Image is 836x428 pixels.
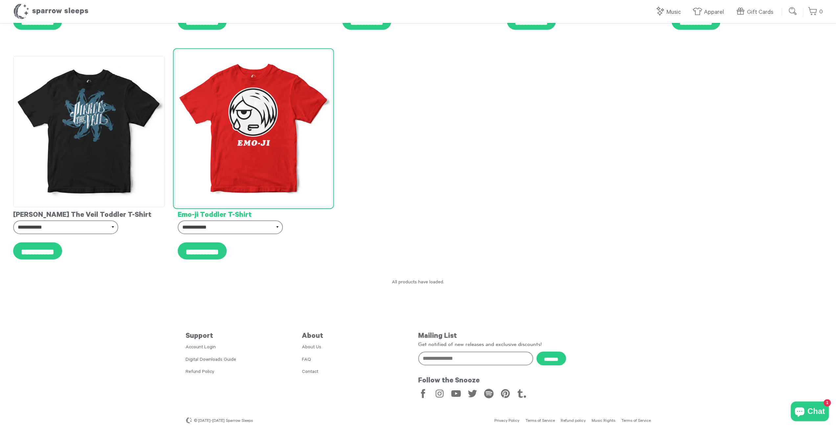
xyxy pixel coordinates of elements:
[186,370,214,375] a: Refund Policy
[302,357,311,363] a: FAQ
[194,419,253,423] span: © [DATE]-[DATE] Sparrow Sleeps
[178,207,329,220] div: Emo-ji Toddler T-Shirt
[418,389,428,398] a: Facebook
[13,3,89,20] h1: Sparrow Sleeps
[692,5,727,19] a: Apparel
[494,419,519,423] a: Privacy Policy
[808,5,823,19] a: 0
[517,389,527,398] a: Tumblr
[13,207,165,220] div: [PERSON_NAME] The Veil Toddler T-Shirt
[786,5,800,18] input: Submit
[500,389,510,398] a: Pinterest
[175,50,332,207] img: Emo-jiToddlerT-Shirt_grande.jpg
[186,332,302,341] h5: Support
[13,56,165,207] img: PierceTheVeilToddlerT-shirt_grande.jpg
[592,419,615,423] a: Music Rights
[789,401,831,423] inbox-online-store-chat: Shopify online store chat
[418,332,651,341] h5: Mailing List
[735,5,777,19] a: Gift Cards
[561,419,586,423] a: Refund policy
[621,419,651,423] a: Terms of Service
[525,419,555,423] a: Terms of Service
[467,389,477,398] a: Twitter
[186,357,236,363] a: Digital Downloads Guide
[302,370,318,375] a: Contact
[302,345,321,350] a: About Us
[451,389,461,398] a: YouTube
[484,389,494,398] a: Spotify
[418,377,651,385] h5: Follow the Snooze
[418,341,651,348] p: Get notified of new releases and exclusive discounts!
[302,332,418,341] h5: About
[186,345,216,350] a: Account Login
[435,389,444,398] a: Instagram
[655,5,684,19] a: Music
